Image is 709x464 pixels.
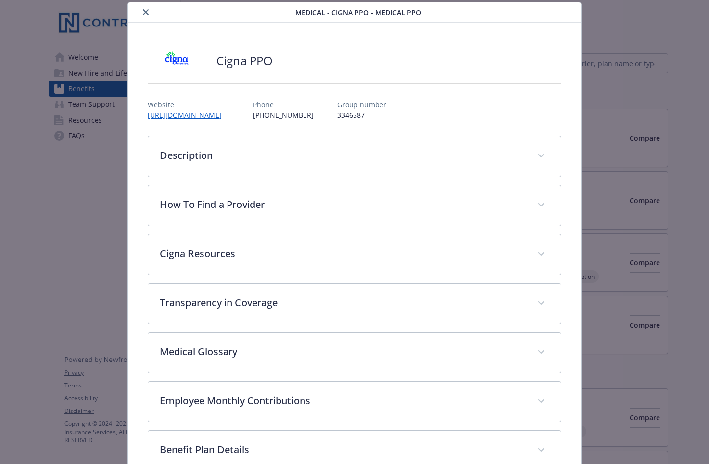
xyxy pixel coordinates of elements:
span: Medical - Cigna PPO - Medical PPO [295,7,421,18]
p: Employee Monthly Contributions [160,393,525,408]
img: CIGNA [148,46,206,76]
div: Medical Glossary [148,333,560,373]
div: Employee Monthly Contributions [148,382,560,422]
p: Medical Glossary [160,344,525,359]
p: Benefit Plan Details [160,442,525,457]
p: [PHONE_NUMBER] [253,110,314,120]
h2: Cigna PPO [216,52,273,69]
div: Description [148,136,560,177]
p: Transparency in Coverage [160,295,525,310]
p: Website [148,100,229,110]
p: Cigna Resources [160,246,525,261]
p: Description [160,148,525,163]
div: How To Find a Provider [148,185,560,226]
button: close [140,6,152,18]
div: Cigna Resources [148,234,560,275]
a: [URL][DOMAIN_NAME] [148,110,229,120]
div: Transparency in Coverage [148,284,560,324]
p: How To Find a Provider [160,197,525,212]
p: Group number [337,100,386,110]
p: 3346587 [337,110,386,120]
p: Phone [253,100,314,110]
